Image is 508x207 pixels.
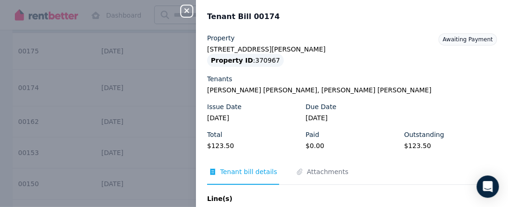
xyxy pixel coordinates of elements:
legend: [DATE] [306,113,398,123]
label: Property [207,33,234,43]
span: Awaiting Payment [443,36,493,43]
span: Tenant bill details [220,167,277,176]
label: Total [207,130,222,139]
label: Paid [306,130,319,139]
span: Tenant Bill 00174 [207,11,280,22]
div: Open Intercom Messenger [476,175,499,198]
label: Outstanding [404,130,444,139]
span: Property ID [211,56,253,65]
legend: $0.00 [306,141,398,150]
label: Due Date [306,102,336,111]
label: Issue Date [207,102,241,111]
nav: Tabs [207,167,497,185]
span: Attachments [307,167,348,176]
legend: $123.50 [404,141,497,150]
legend: $123.50 [207,141,300,150]
label: Tenants [207,74,232,84]
span: Line(s) [207,194,449,203]
div: : 370967 [207,54,284,67]
legend: [STREET_ADDRESS][PERSON_NAME] [207,45,497,54]
legend: [DATE] [207,113,300,123]
legend: [PERSON_NAME] [PERSON_NAME], [PERSON_NAME] [PERSON_NAME] [207,85,497,95]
